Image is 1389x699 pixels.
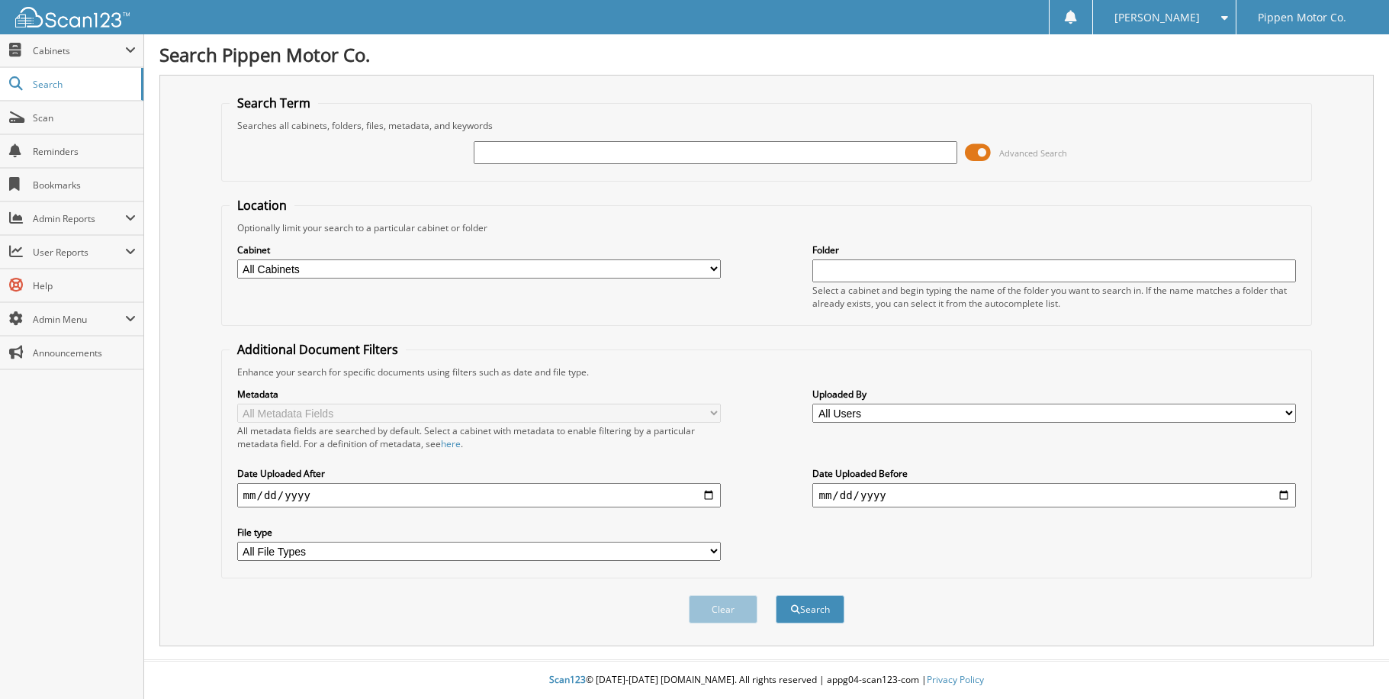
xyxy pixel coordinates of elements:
a: Privacy Policy [927,673,984,686]
button: Clear [689,595,757,623]
span: Announcements [33,346,136,359]
div: Enhance your search for specific documents using filters such as date and file type. [230,366,1304,378]
iframe: Chat Widget [1313,626,1389,699]
span: Admin Menu [33,313,125,326]
label: Date Uploaded After [237,467,721,480]
legend: Location [230,197,294,214]
label: File type [237,526,721,539]
legend: Additional Document Filters [230,341,406,358]
div: © [DATE]-[DATE] [DOMAIN_NAME]. All rights reserved | appg04-scan123-com | [144,662,1389,699]
button: Search [776,595,844,623]
input: end [812,483,1296,507]
img: scan123-logo-white.svg [15,7,130,27]
span: Scan123 [549,673,586,686]
span: Help [33,279,136,292]
span: Cabinets [33,44,125,57]
label: Metadata [237,388,721,401]
span: User Reports [33,246,125,259]
label: Folder [812,243,1296,256]
div: All metadata fields are searched by default. Select a cabinet with metadata to enable filtering b... [237,424,721,450]
span: [PERSON_NAME] [1114,13,1200,22]
label: Date Uploaded Before [812,467,1296,480]
span: Scan [33,111,136,124]
span: Advanced Search [999,147,1067,159]
span: Pippen Motor Co. [1258,13,1346,22]
label: Uploaded By [812,388,1296,401]
a: here [441,437,461,450]
div: Searches all cabinets, folders, files, metadata, and keywords [230,119,1304,132]
span: Reminders [33,145,136,158]
label: Cabinet [237,243,721,256]
h1: Search Pippen Motor Co. [159,42,1374,67]
input: start [237,483,721,507]
legend: Search Term [230,95,318,111]
span: Admin Reports [33,212,125,225]
span: Bookmarks [33,179,136,192]
div: Optionally limit your search to a particular cabinet or folder [230,221,1304,234]
div: Select a cabinet and begin typing the name of the folder you want to search in. If the name match... [812,284,1296,310]
span: Search [33,78,133,91]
